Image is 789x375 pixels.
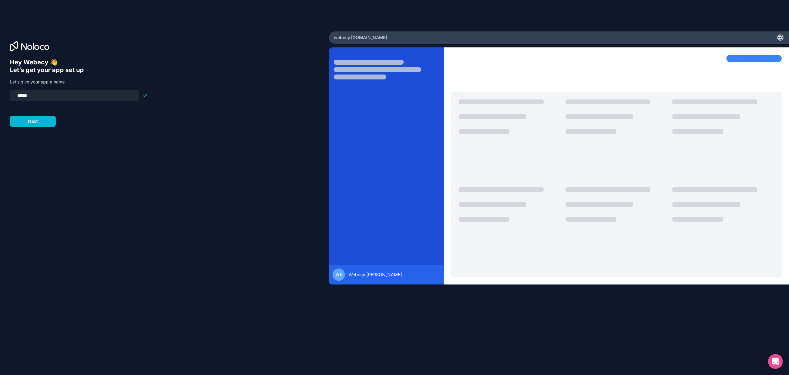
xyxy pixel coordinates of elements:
[10,116,56,127] button: Next
[336,272,342,277] span: WB
[334,34,387,41] span: webecy .[DOMAIN_NAME]
[349,272,402,278] span: Webecy [PERSON_NAME]
[10,66,148,74] h6: Let’s get your app set up
[10,79,148,85] p: Let’s give your app a name
[768,354,783,369] div: Open Intercom Messenger
[10,58,148,66] h6: Hey Webecy 👋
